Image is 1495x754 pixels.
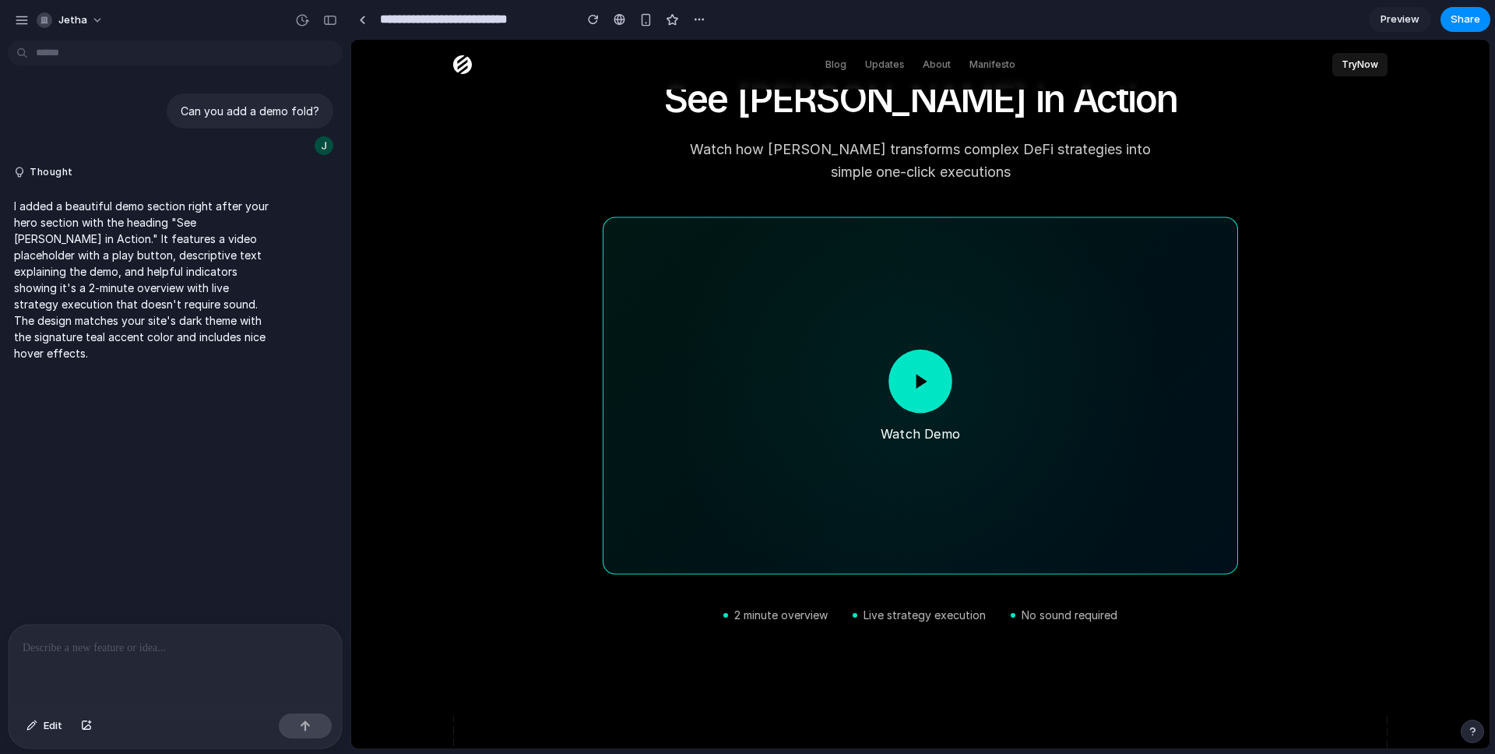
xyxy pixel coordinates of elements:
span: Edit [44,718,62,734]
span: Share [1451,12,1480,27]
span: w [1019,16,1027,33]
span: Blog [474,19,495,30]
button: Share [1440,7,1490,32]
span: jetha [58,12,87,28]
span: r [997,16,1001,33]
span: Manifesto [618,19,664,30]
p: Can you add a demo fold? [181,103,319,119]
button: Edit [19,713,70,738]
p: I added a beautiful demo section right after your hero section with the heading "See [PERSON_NAME... [14,198,274,361]
span: o [1013,16,1019,33]
span: Preview [1381,12,1419,27]
span: T [990,16,997,33]
span: Updates [514,19,553,30]
span: About [572,19,600,30]
span: y [1001,16,1006,33]
span: N [1006,16,1013,33]
a: Preview [1369,7,1431,32]
button: jetha [30,8,111,33]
